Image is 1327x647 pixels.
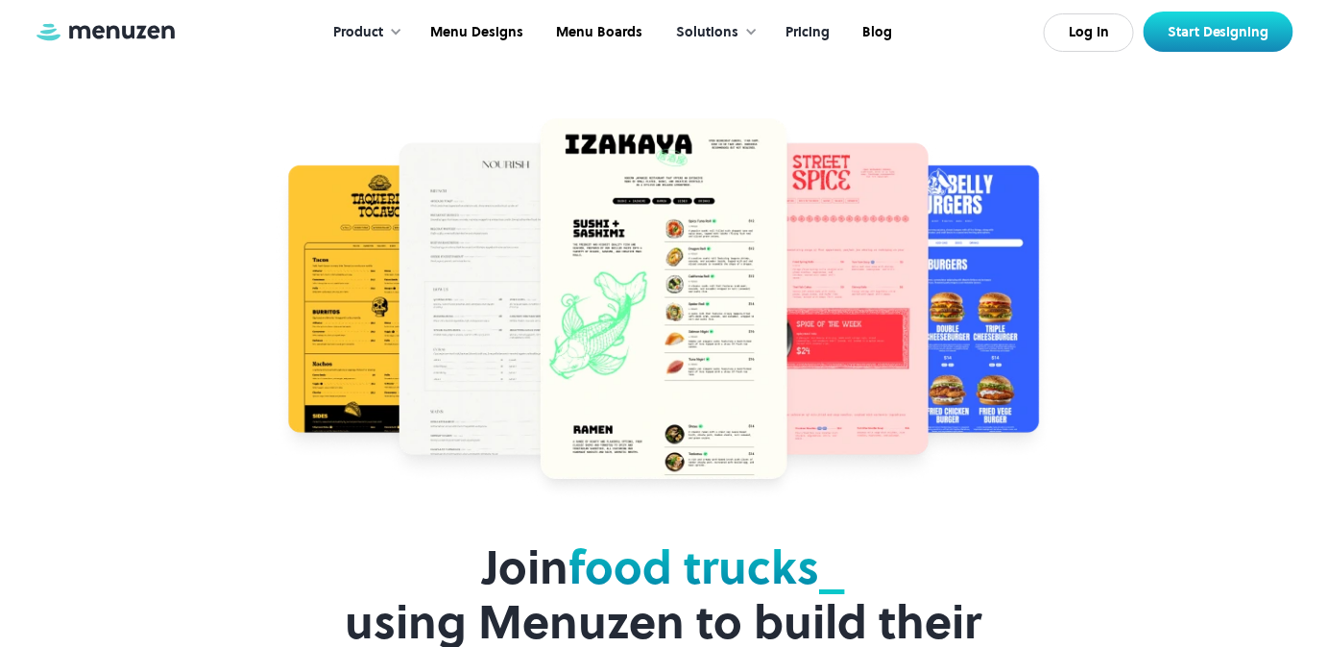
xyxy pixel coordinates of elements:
[677,22,739,43] div: Solutions
[819,536,844,599] span: _
[568,536,819,599] span: food trucks
[334,22,384,43] div: Product
[315,3,413,62] div: Product
[768,3,845,62] a: Pricing
[1044,13,1134,52] a: Log In
[845,3,907,62] a: Blog
[413,3,539,62] a: Menu Designs
[658,3,768,62] div: Solutions
[539,3,658,62] a: Menu Boards
[1144,12,1293,52] a: Start Designing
